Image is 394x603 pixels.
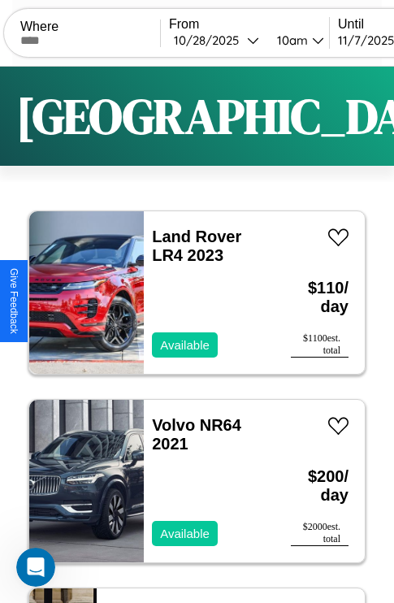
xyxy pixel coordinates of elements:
label: Where [20,20,160,34]
a: Land Rover LR4 2023 [152,228,241,264]
div: 10am [269,33,312,48]
button: 10am [264,32,329,49]
div: 10 / 28 / 2025 [174,33,247,48]
iframe: Intercom live chat [16,548,55,587]
label: From [169,17,329,32]
p: Available [160,523,210,544]
a: Volvo NR64 2021 [152,416,241,453]
div: $ 2000 est. total [291,521,349,546]
div: Give Feedback [8,268,19,334]
button: 10/28/2025 [169,32,264,49]
h3: $ 110 / day [291,262,349,332]
div: $ 1100 est. total [291,332,349,358]
p: Available [160,334,210,356]
h3: $ 200 / day [291,451,349,521]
